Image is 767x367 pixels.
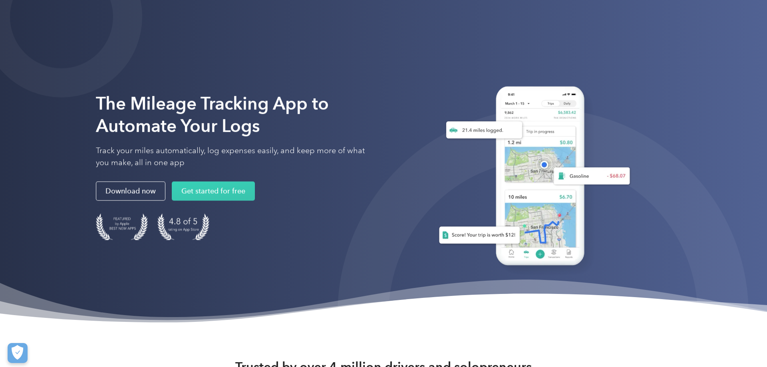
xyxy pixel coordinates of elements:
[172,182,255,201] a: Get started for free
[426,78,636,278] img: Everlance, mileage tracker app, expense tracking app
[96,93,329,137] strong: The Mileage Tracking App to Automate Your Logs
[8,343,28,363] button: Cookies Settings
[96,214,148,240] img: Badge for Featured by Apple Best New Apps
[157,214,209,240] img: 4.9 out of 5 stars on the app store
[96,182,165,201] a: Download now
[96,145,376,169] p: Track your miles automatically, log expenses easily, and keep more of what you make, all in one app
